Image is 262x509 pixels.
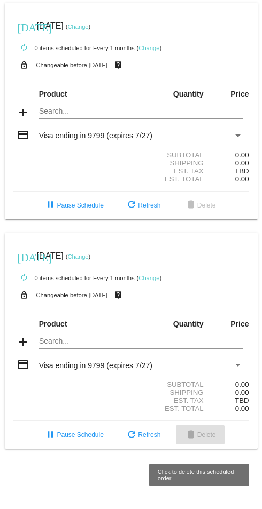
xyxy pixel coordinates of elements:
span: TBD [235,396,249,404]
mat-icon: [DATE] [18,250,30,263]
small: ( ) [66,23,91,30]
span: Visa ending in 9799 (expires 7/27) [39,361,152,370]
small: Changeable before [DATE] [36,292,108,298]
mat-icon: delete [184,199,197,212]
div: Shipping [131,159,210,167]
mat-icon: add [17,106,29,119]
div: 0.00 [210,151,249,159]
mat-icon: pause [44,199,57,212]
div: Subtotal [131,380,210,388]
small: 0 items scheduled for Every 1 months [13,45,135,51]
button: Pause Schedule [35,425,112,444]
mat-icon: lock_open [18,288,30,302]
small: 0 items scheduled for Every 1 months [13,275,135,281]
mat-icon: credit_card [17,129,29,141]
div: Subtotal [131,151,210,159]
mat-icon: lock_open [18,58,30,72]
span: Refresh [125,202,160,209]
mat-icon: credit_card [17,358,29,371]
strong: Product [39,90,67,98]
span: [DATE] [36,21,63,30]
mat-icon: autorenew [18,42,30,54]
mat-icon: live_help [112,288,125,302]
small: ( ) [66,253,91,260]
mat-icon: refresh [125,429,138,442]
a: Change [138,45,159,51]
strong: Price [230,90,249,98]
small: Changeable before [DATE] [36,62,108,68]
span: Pause Schedule [44,202,103,209]
mat-icon: [DATE] [18,20,30,33]
mat-select: Payment Method [39,131,243,140]
div: 0.00 [210,380,249,388]
span: 0.00 [235,159,249,167]
span: Pause Schedule [44,431,103,439]
strong: Product [39,320,67,328]
a: Change [67,23,88,30]
strong: Quantity [173,90,204,98]
div: Est. Tax [131,167,210,175]
div: Est. Total [131,175,210,183]
span: Delete [184,202,216,209]
a: Change [138,275,159,281]
div: Est. Total [131,404,210,412]
button: Delete [176,425,225,444]
strong: Price [230,320,249,328]
div: Est. Tax [131,396,210,404]
span: Delete [184,431,216,439]
div: Shipping [131,388,210,396]
mat-icon: add [17,336,29,348]
small: ( ) [137,45,162,51]
mat-icon: autorenew [18,272,30,284]
span: Refresh [125,431,160,439]
span: 0.00 [235,175,249,183]
mat-select: Payment Method [39,361,243,370]
span: Visa ending in 9799 (expires 7/27) [39,131,152,140]
button: Delete [176,196,225,215]
mat-icon: live_help [112,58,125,72]
strong: Quantity [173,320,204,328]
small: ( ) [137,275,162,281]
a: Change [67,253,88,260]
input: Search... [39,337,243,346]
span: 0.00 [235,388,249,396]
mat-icon: pause [44,429,57,442]
button: Refresh [117,425,169,444]
mat-icon: delete [184,429,197,442]
mat-icon: refresh [125,199,138,212]
button: Pause Schedule [35,196,112,215]
span: [DATE] [36,251,63,260]
span: 0.00 [235,404,249,412]
button: Refresh [117,196,169,215]
span: TBD [235,167,249,175]
input: Search... [39,107,243,116]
